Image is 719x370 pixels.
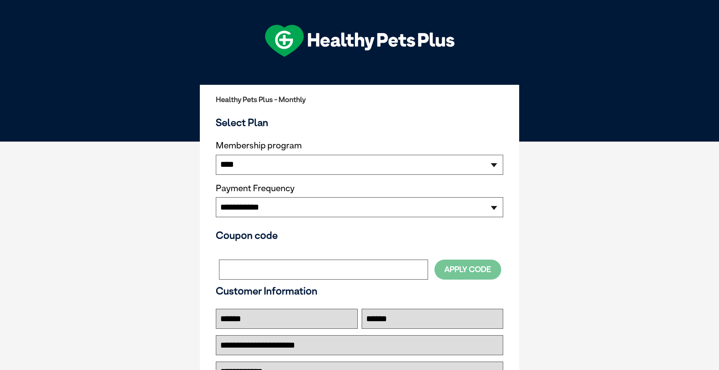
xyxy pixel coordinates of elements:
button: Apply Code [434,260,501,279]
h2: Healthy Pets Plus - Monthly [216,96,503,104]
h3: Customer Information [216,285,503,297]
h3: Coupon code [216,229,503,241]
label: Membership program [216,140,503,151]
h3: Select Plan [216,116,503,128]
img: hpp-logo-landscape-green-white.png [265,25,454,57]
label: Payment Frequency [216,183,295,194]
